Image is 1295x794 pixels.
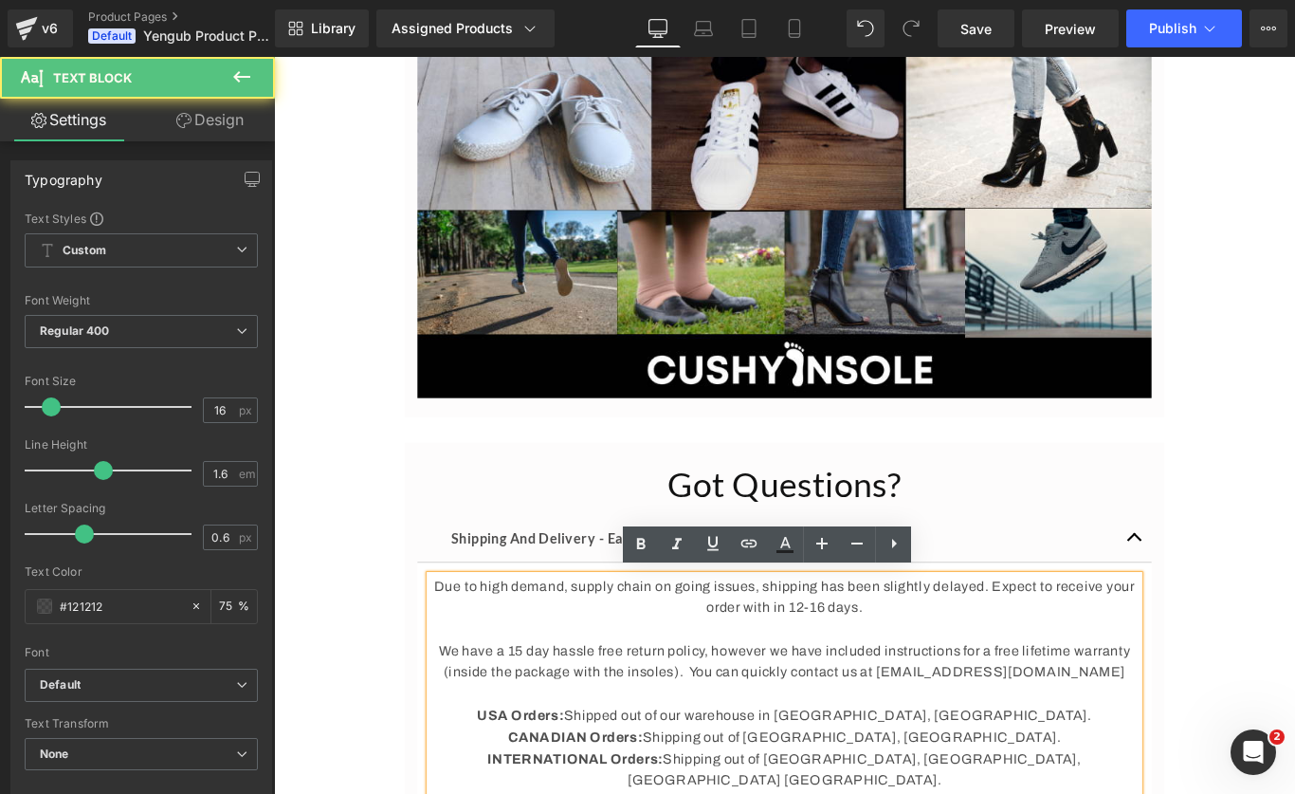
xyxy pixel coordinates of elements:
[143,28,270,44] span: Yengub Product Page
[772,9,817,47] a: Mobile
[392,19,539,38] div: Assigned Products
[40,677,81,693] i: Default
[175,582,972,631] p: Due to high demand, supply chain on going issues, shipping has been slightly delayed. Expect to r...
[263,756,414,772] strong: CANADIAN Orders:
[25,161,102,188] div: Typography
[228,731,326,748] strong: USA Orders:
[726,9,772,47] a: Tablet
[1045,19,1096,39] span: Preview
[847,9,885,47] button: Undo
[25,294,258,307] div: Font Weight
[1149,21,1196,36] span: Publish
[892,9,930,47] button: Redo
[239,404,255,416] span: px
[681,9,726,47] a: Laptop
[1269,729,1285,745] span: 2
[40,747,69,761] b: None
[1249,9,1287,47] button: More
[25,565,258,579] div: Text Color
[960,19,992,39] span: Save
[275,9,369,47] a: New Library
[311,20,356,37] span: Library
[239,531,255,544] span: px
[1022,9,1119,47] a: Preview
[25,502,258,515] div: Letter Spacing
[8,9,73,47] a: v6
[25,717,258,730] div: Text Transform
[25,375,258,388] div: Font Size
[60,596,181,617] input: Color
[25,438,258,452] div: Line Height
[211,590,257,623] div: %
[40,323,110,338] b: Regular 400
[175,656,972,704] p: We have a 15 day hassle free return policy, however we have included instructions for a free life...
[63,243,106,259] b: Custom
[1126,9,1242,47] button: Publish
[175,752,972,777] p: Shipping out of [GEOGRAPHIC_DATA], [GEOGRAPHIC_DATA].
[53,70,132,85] span: Text Block
[25,211,258,226] div: Text Styles
[239,468,255,480] span: em
[1231,729,1276,775] iframe: Intercom live chat
[88,9,306,25] a: Product Pages
[161,446,986,514] h1: Got Questions?
[141,99,279,141] a: Design
[199,528,948,553] p: Shipping And Delivery - Easy Refunds / Returns
[175,728,972,752] p: Shipped out of our warehouse in [GEOGRAPHIC_DATA], [GEOGRAPHIC_DATA].
[88,28,136,44] span: Default
[25,646,258,659] div: Font
[38,16,62,41] div: v6
[635,9,681,47] a: Desktop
